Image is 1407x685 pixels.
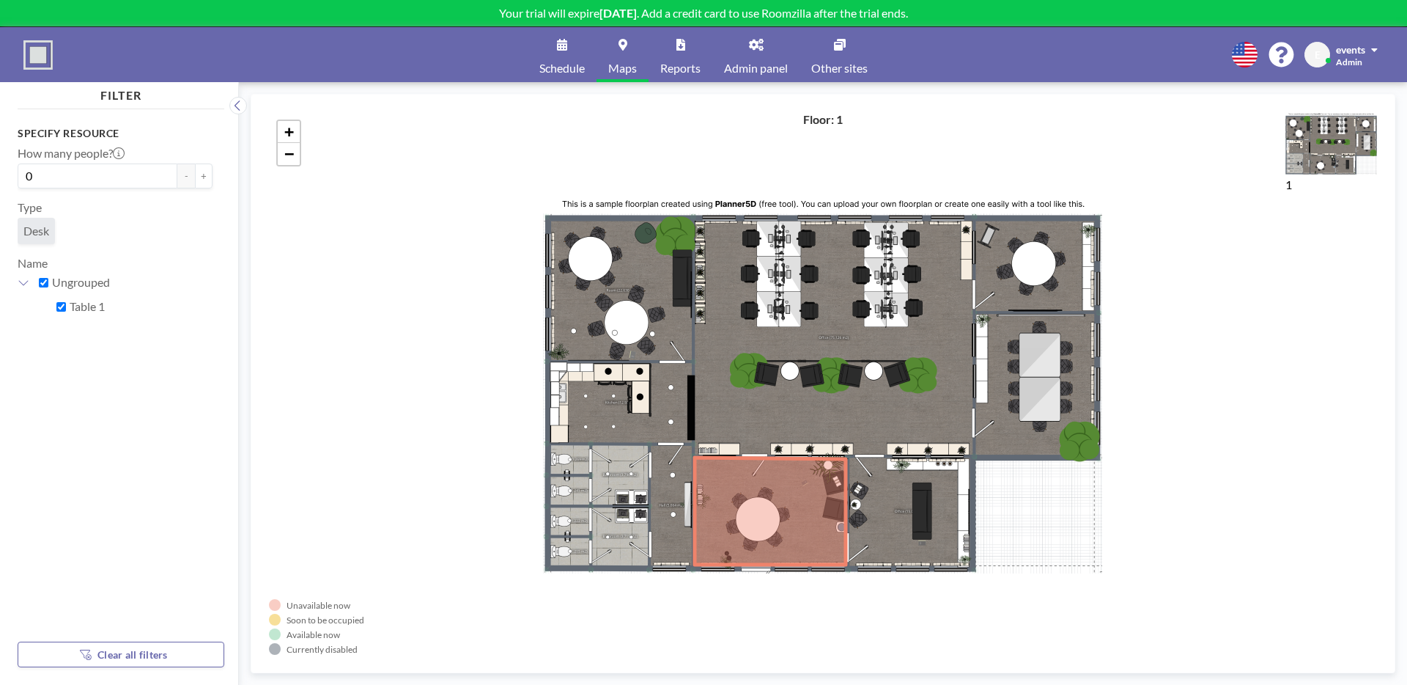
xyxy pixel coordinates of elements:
span: Reports [660,62,701,74]
h3: Specify resource [18,127,213,140]
label: Name [18,256,48,270]
h4: FILTER [18,82,224,103]
span: Schedule [539,62,585,74]
span: Desk [23,224,49,238]
label: Ungrouped [52,275,213,290]
span: Admin panel [724,62,788,74]
span: Admin [1336,56,1362,67]
b: [DATE] [599,6,637,20]
div: Soon to be occupied [287,615,364,626]
span: + [284,122,294,141]
a: Maps [597,27,649,82]
button: + [195,164,213,188]
a: Zoom out [278,143,300,165]
span: Other sites [811,62,868,74]
span: E [1315,48,1321,62]
label: Table 1 [70,299,213,314]
a: Reports [649,27,712,82]
button: - [177,164,195,188]
a: Admin panel [712,27,799,82]
img: ExemplaryFloorPlanRoomzilla.png [1285,112,1377,175]
span: events [1336,43,1365,56]
label: Type [18,200,42,215]
img: organization-logo [23,40,53,70]
a: Other sites [799,27,879,82]
div: Unavailable now [287,600,350,611]
div: Currently disabled [287,644,358,655]
h4: Floor: 1 [803,112,843,127]
label: How many people? [18,146,125,161]
label: 1 [1285,177,1292,191]
span: Clear all filters [97,648,168,661]
span: − [284,144,294,163]
button: Clear all filters [18,642,224,667]
span: Maps [608,62,637,74]
a: Schedule [528,27,597,82]
div: Available now [287,629,340,640]
a: Zoom in [278,121,300,143]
